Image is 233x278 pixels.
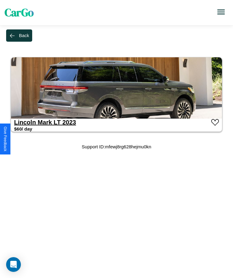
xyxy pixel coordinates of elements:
[6,257,21,272] div: Open Intercom Messenger
[6,29,32,42] button: Back
[5,5,34,20] span: CarGo
[19,33,29,38] div: Back
[14,126,32,131] h3: $ 60 / day
[14,119,76,126] a: Lincoln Mark LT 2023
[82,143,151,151] p: Support ID: mfewj8rg628hejmu0kn
[3,127,7,151] div: Give Feedback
